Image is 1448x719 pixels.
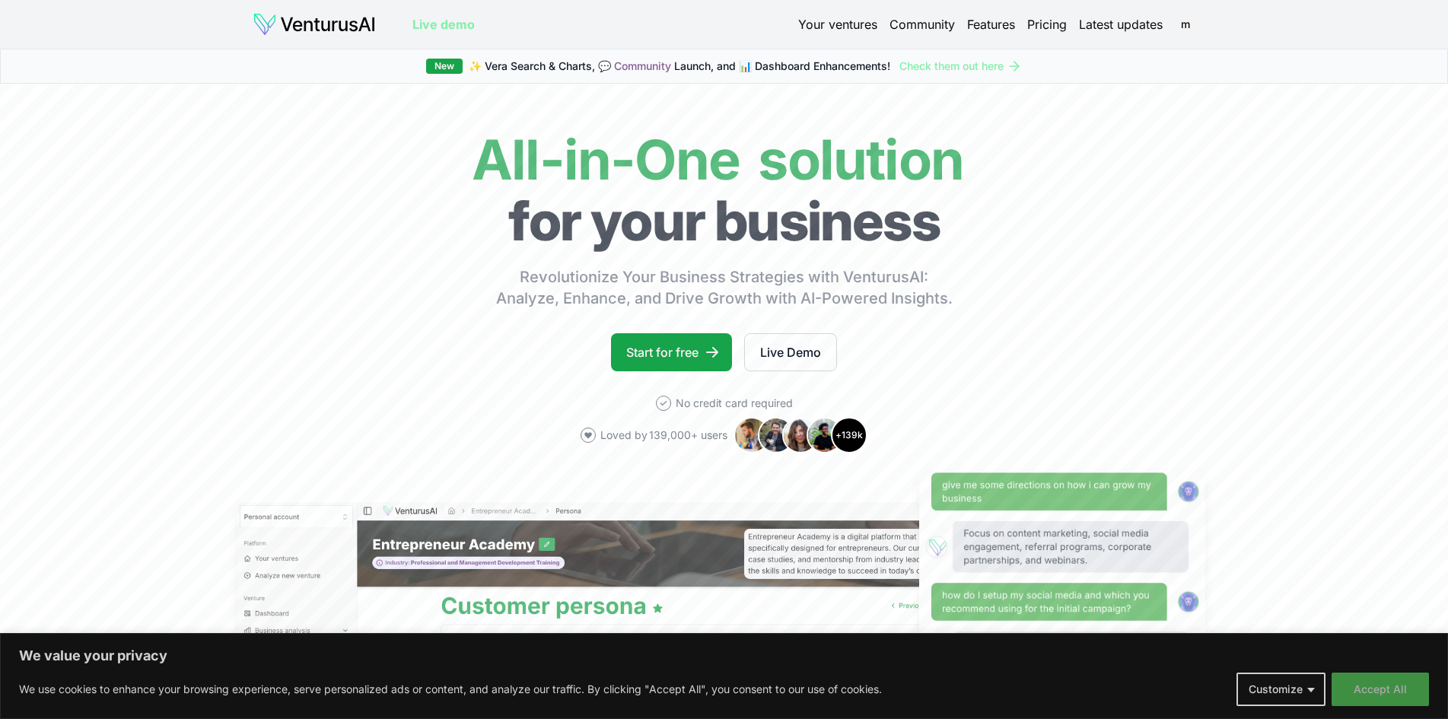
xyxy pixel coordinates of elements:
a: Latest updates [1079,15,1163,33]
img: Avatar 4 [807,417,843,453]
p: We use cookies to enhance your browsing experience, serve personalized ads or content, and analyz... [19,680,882,698]
a: Live Demo [744,333,837,371]
span: ✨ Vera Search & Charts, 💬 Launch, and 📊 Dashboard Enhancements! [469,59,890,74]
img: Avatar 3 [782,417,819,453]
button: Accept All [1332,673,1429,706]
a: Pricing [1027,15,1067,33]
a: Community [614,59,671,72]
button: m [1175,14,1196,35]
div: New [426,59,463,74]
button: Customize [1236,673,1325,706]
img: Avatar 1 [734,417,770,453]
a: Your ventures [798,15,877,33]
span: m [1173,12,1198,37]
a: Live demo [412,15,475,33]
img: logo [253,12,376,37]
a: Start for free [611,333,732,371]
p: We value your privacy [19,647,1429,665]
a: Check them out here [899,59,1022,74]
a: Features [967,15,1015,33]
img: Avatar 2 [758,417,794,453]
a: Community [889,15,955,33]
